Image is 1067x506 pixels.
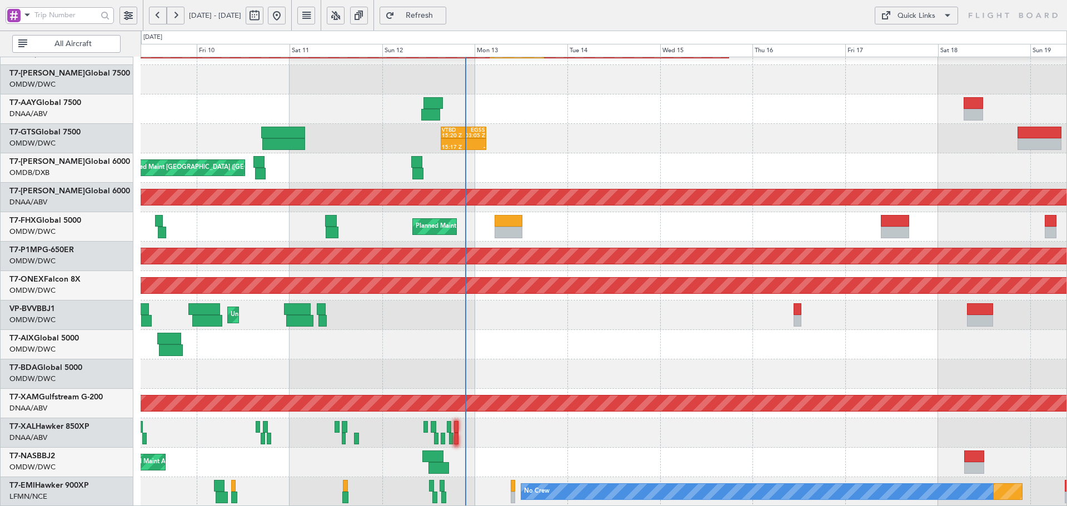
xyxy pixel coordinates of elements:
div: VTBD [442,127,463,133]
a: DNAA/ABV [9,433,47,443]
div: No Crew [524,483,550,500]
a: LFMN/NCE [9,492,47,502]
span: VP-BVV [9,305,37,313]
a: OMDW/DWC [9,79,56,89]
a: T7-P1MPG-650ER [9,246,74,254]
div: Sat 18 [938,44,1031,57]
a: T7-AAYGlobal 7500 [9,99,81,107]
a: T7-ONEXFalcon 8X [9,275,81,283]
a: T7-EMIHawker 900XP [9,482,89,489]
a: T7-GTSGlobal 7500 [9,128,81,136]
div: [DATE] [143,33,162,42]
div: Sat 11 [290,44,382,57]
a: T7-[PERSON_NAME]Global 6000 [9,158,130,166]
div: Thu 16 [752,44,845,57]
a: OMDW/DWC [9,285,56,295]
span: T7-ONEX [9,275,44,283]
div: Tue 14 [567,44,660,57]
div: Wed 15 [660,44,753,57]
span: T7-[PERSON_NAME] [9,69,85,77]
span: T7-XAL [9,423,36,430]
input: Trip Number [34,7,97,23]
div: Thu 9 [104,44,197,57]
a: T7-FHXGlobal 5000 [9,217,81,224]
a: OMDW/DWC [9,138,56,148]
div: Fri 10 [197,44,290,57]
div: - [463,144,485,150]
span: T7-FHX [9,217,36,224]
button: Refresh [380,7,446,24]
a: T7-NASBBJ2 [9,452,55,460]
span: T7-[PERSON_NAME] [9,158,85,166]
a: T7-BDAGlobal 5000 [9,364,82,372]
a: T7-XAMGulfstream G-200 [9,393,103,401]
span: T7-NAS [9,452,37,460]
div: Fri 17 [845,44,938,57]
span: T7-AIX [9,334,34,342]
span: T7-XAM [9,393,39,401]
a: OMDW/DWC [9,462,56,472]
a: DNAA/ABV [9,403,47,413]
div: Planned Maint [GEOGRAPHIC_DATA] ([GEOGRAPHIC_DATA] Intl) [124,159,310,176]
span: All Aircraft [29,40,117,48]
a: OMDB/DXB [9,168,49,178]
div: Quick Links [898,11,935,22]
span: [DATE] - [DATE] [189,11,241,21]
a: T7-AIXGlobal 5000 [9,334,79,342]
a: T7-XALHawker 850XP [9,423,89,430]
span: T7-EMI [9,482,35,489]
a: OMDW/DWC [9,227,56,237]
a: DNAA/ABV [9,197,47,207]
span: T7-P1MP [9,246,42,254]
div: Unplanned Maint [GEOGRAPHIC_DATA] (Al Maktoum Intl) [231,307,395,323]
a: DNAA/ABV [9,109,47,119]
div: EGSS [463,127,485,133]
div: 15:17 Z [442,144,463,150]
div: Sun 12 [382,44,475,57]
span: T7-BDA [9,364,37,372]
a: T7-[PERSON_NAME]Global 7500 [9,69,130,77]
div: Planned Maint Dubai (Al Maktoum Intl) [416,218,525,235]
div: 03:05 Z [463,133,485,138]
span: T7-[PERSON_NAME] [9,187,85,195]
a: T7-[PERSON_NAME]Global 6000 [9,187,130,195]
button: All Aircraft [12,35,121,53]
a: OMDW/DWC [9,256,56,266]
div: Mon 13 [475,44,567,57]
a: OMDW/DWC [9,315,56,325]
div: 15:20 Z [442,133,463,138]
span: T7-AAY [9,99,36,107]
a: VP-BVVBBJ1 [9,305,55,313]
a: OMDW/DWC [9,344,56,354]
span: T7-GTS [9,128,36,136]
a: OMDW/DWC [9,374,56,384]
button: Quick Links [875,7,958,24]
span: Refresh [397,12,442,19]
